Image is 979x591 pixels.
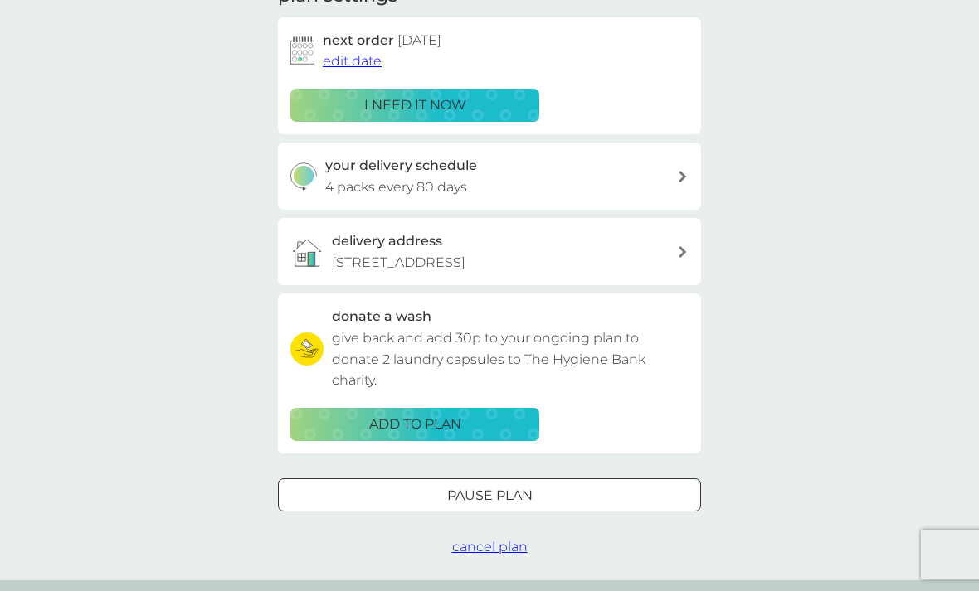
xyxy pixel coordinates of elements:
[325,177,467,198] p: 4 packs every 80 days
[452,536,528,558] button: cancel plan
[452,539,528,555] span: cancel plan
[323,30,441,51] h2: next order
[364,94,466,116] p: i need it now
[325,155,477,177] h3: your delivery schedule
[332,306,431,327] h3: donate a wash
[323,51,382,72] button: edit date
[369,414,461,435] p: ADD TO PLAN
[397,32,441,48] span: [DATE]
[278,478,701,511] button: Pause plan
[332,327,689,391] p: give back and add 30p to your ongoing plan to donate 2 laundry capsules to The Hygiene Bank charity.
[278,218,701,285] a: delivery address[STREET_ADDRESS]
[278,143,701,210] button: your delivery schedule4 packs every 80 days
[332,230,442,252] h3: delivery address
[290,408,539,441] button: ADD TO PLAN
[323,53,382,69] span: edit date
[332,252,465,274] p: [STREET_ADDRESS]
[290,89,539,122] button: i need it now
[447,485,533,506] p: Pause plan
